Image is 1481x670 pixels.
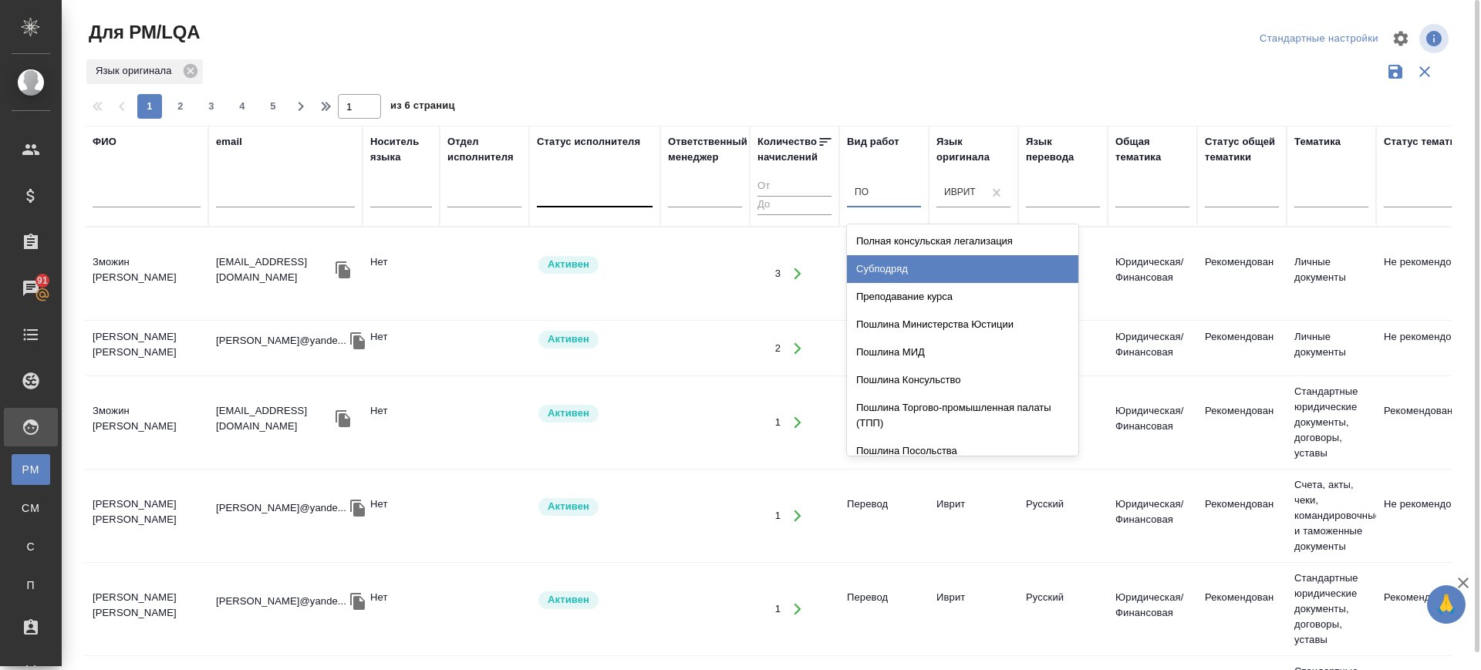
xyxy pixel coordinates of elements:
span: 3 [199,99,224,114]
td: Рекомендован [1197,396,1287,449]
td: Юридическая/Финансовая [1108,247,1197,301]
div: 1 [775,601,781,617]
div: Полная консульская легализация [847,227,1078,255]
td: Юридическая/Финансовая [1108,582,1197,636]
div: Статус общей тематики [1205,134,1279,165]
span: CM [19,500,42,516]
button: Скопировать [332,258,355,281]
div: Статус исполнителя [537,134,640,150]
span: PM [19,462,42,477]
p: Активен [548,499,589,514]
td: Перевод [839,489,929,543]
div: 1 [775,508,781,524]
input: От [757,177,832,197]
td: Нет [363,582,440,636]
p: [EMAIL_ADDRESS][DOMAIN_NAME] [216,254,332,285]
td: Нет [363,489,440,543]
div: Тематика [1294,134,1341,150]
td: Перевод [839,247,929,301]
td: Иврит [929,489,1018,543]
button: 2 [168,94,193,119]
span: из 6 страниц [390,96,455,119]
span: Для PM/LQA [85,20,200,45]
button: Скопировать [346,497,369,520]
div: Пошлина Консульство [847,366,1078,394]
td: Нет [363,247,440,301]
td: Русский [1018,582,1108,636]
p: [PERSON_NAME]@yande... [216,333,346,348]
p: Активен [548,332,589,347]
span: 91 [28,273,57,288]
div: Рядовой исполнитель: назначай с учетом рейтинга [537,254,653,275]
td: Личные документы [1287,247,1376,301]
span: 🙏 [1433,588,1459,621]
button: Скопировать [346,590,369,613]
td: Юридическая/Финансовая [1108,489,1197,543]
p: [PERSON_NAME]@yande... [216,594,346,609]
button: Скопировать [346,329,369,352]
td: Рекомендован [1197,247,1287,301]
span: 5 [261,99,285,114]
button: Открыть работы [781,332,813,364]
div: Преподавание курса [847,283,1078,311]
p: Активен [548,592,589,608]
button: Сохранить фильтры [1381,57,1410,86]
p: [EMAIL_ADDRESS][DOMAIN_NAME] [216,403,332,434]
a: PM [12,454,50,485]
td: Юридическая/Финансовая [1108,322,1197,375]
td: Зможин [PERSON_NAME] [85,396,208,449]
div: split button [1256,27,1382,51]
div: 1 [775,415,781,430]
td: Нет [363,396,440,449]
div: Язык перевода [1026,134,1100,165]
div: Ответственный менеджер [668,134,747,165]
button: Открыть работы [781,500,813,532]
span: 2 [168,99,193,114]
div: Общая тематика [1115,134,1189,165]
div: Субподряд [847,255,1078,283]
p: Язык оригинала [96,63,177,79]
input: До [757,196,832,215]
div: Рядовой исполнитель: назначай с учетом рейтинга [537,403,653,424]
td: Рекомендован [1197,322,1287,375]
td: Русский [1018,489,1108,543]
td: Перевод [839,322,929,375]
td: Рекомендован [1197,582,1287,636]
td: Иврит [929,582,1018,636]
button: 3 [199,94,224,119]
span: Настроить таблицу [1382,20,1419,57]
div: Количество начислений [757,134,818,165]
a: С [12,531,50,562]
td: Стандартные юридические документы, договоры, уставы [1287,376,1376,469]
td: Стандартные юридические документы, договоры, уставы [1287,563,1376,655]
div: Пошлина Торгово-промышленная палаты (ТПП) [847,394,1078,437]
button: Открыть работы [781,258,813,290]
div: 3 [775,266,781,281]
button: 🙏 [1427,585,1466,624]
div: Пошлина Посольства [847,437,1078,465]
div: Статус тематики [1384,134,1467,150]
span: П [19,577,42,593]
p: [PERSON_NAME]@yande... [216,500,346,516]
div: Иврит [944,186,976,199]
div: 2 [775,341,781,356]
button: 5 [261,94,285,119]
div: email [216,134,242,150]
td: Перевод [839,582,929,636]
a: П [12,570,50,601]
td: Нет [363,322,440,375]
div: Носитель языка [370,134,432,165]
div: Язык оригинала [936,134,1010,165]
td: Зможин [PERSON_NAME] [85,247,208,301]
div: ФИО [93,134,116,150]
button: Скопировать [332,407,355,430]
button: Сбросить фильтры [1410,57,1439,86]
td: [PERSON_NAME] [PERSON_NAME] [85,489,208,543]
button: Открыть работы [781,594,813,625]
td: Перевод [839,396,929,449]
p: Активен [548,257,589,272]
span: С [19,539,42,554]
button: Открыть работы [781,407,813,439]
div: Рядовой исполнитель: назначай с учетом рейтинга [537,497,653,517]
td: Юридическая/Финансовая [1108,396,1197,449]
